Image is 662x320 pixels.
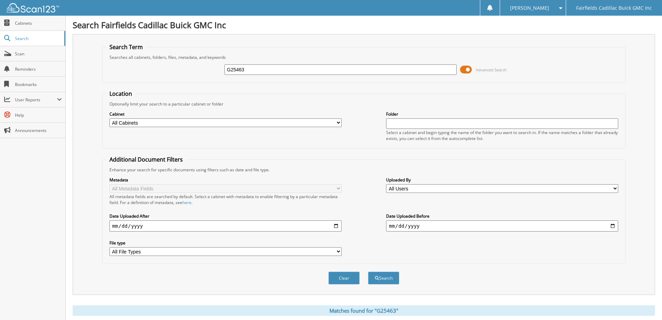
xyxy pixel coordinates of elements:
[109,194,342,205] div: All metadata fields are searched by default. Select a cabinet with metadata to enable filtering b...
[7,3,59,13] img: scan123-logo-white.svg
[15,36,61,41] span: Search
[106,156,186,163] legend: Additional Document Filters
[106,167,622,173] div: Enhance your search for specific documents using filters such as date and file type.
[15,66,62,72] span: Reminders
[368,272,399,284] button: Search
[109,111,342,117] label: Cabinet
[386,220,618,232] input: end
[73,19,655,31] h1: Search Fairfields Cadillac Buick GMC Inc
[576,6,652,10] span: Fairfields Cadillac Buick GMC Inc
[106,54,622,60] div: Searches all cabinets, folders, files, metadata, and keywords
[328,272,360,284] button: Clear
[386,111,618,117] label: Folder
[15,81,62,87] span: Bookmarks
[476,67,507,72] span: Advanced Search
[73,305,655,316] div: Matches found for "G25463"
[109,213,342,219] label: Date Uploaded After
[109,240,342,246] label: File type
[510,6,549,10] span: [PERSON_NAME]
[15,97,57,103] span: User Reports
[386,130,618,141] div: Select a cabinet and begin typing the name of the folder you want to search in. If the name match...
[15,51,62,57] span: Scan
[386,177,618,183] label: Uploaded By
[386,213,618,219] label: Date Uploaded Before
[15,112,62,118] span: Help
[106,43,146,51] legend: Search Term
[182,200,191,205] a: here
[15,20,62,26] span: Cabinets
[106,101,622,107] div: Optionally limit your search to a particular cabinet or folder
[106,90,136,97] legend: Location
[109,177,342,183] label: Metadata
[109,220,342,232] input: start
[15,127,62,133] span: Announcements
